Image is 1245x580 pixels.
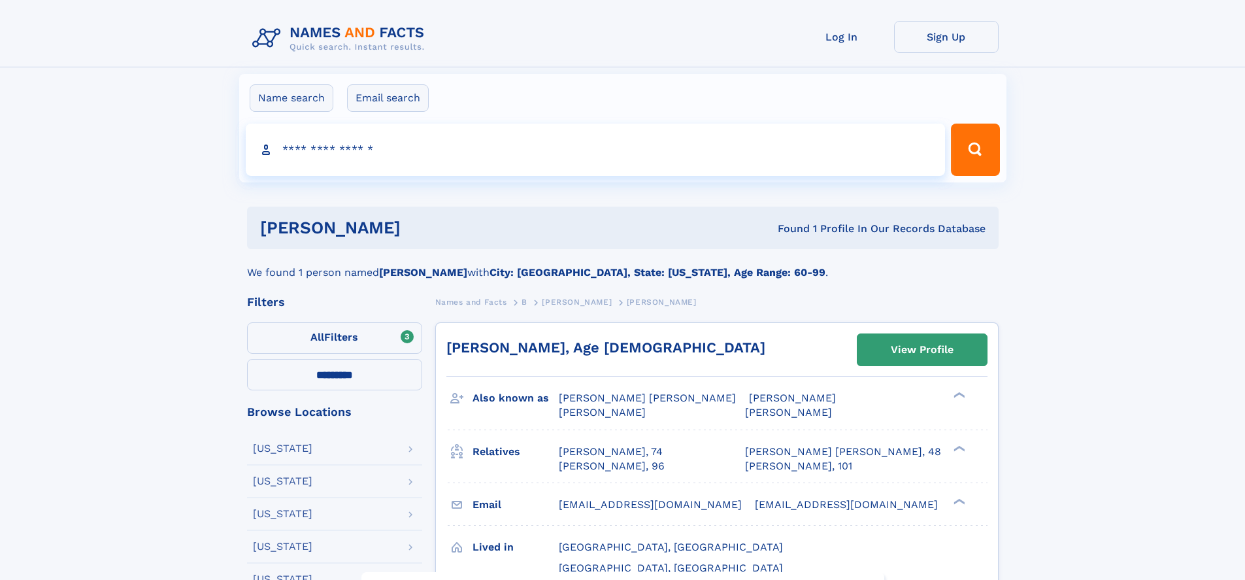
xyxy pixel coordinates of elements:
[253,509,312,519] div: [US_STATE]
[260,220,589,236] h1: [PERSON_NAME]
[446,339,765,356] a: [PERSON_NAME], Age [DEMOGRAPHIC_DATA]
[473,387,559,409] h3: Also known as
[253,476,312,486] div: [US_STATE]
[522,294,527,310] a: B
[247,322,422,354] label: Filters
[247,296,422,308] div: Filters
[247,21,435,56] img: Logo Names and Facts
[857,334,987,366] a: View Profile
[589,222,986,236] div: Found 1 Profile In Our Records Database
[542,294,612,310] a: [PERSON_NAME]
[627,298,697,307] span: [PERSON_NAME]
[559,392,736,404] span: [PERSON_NAME] [PERSON_NAME]
[347,84,429,112] label: Email search
[473,494,559,516] h3: Email
[247,249,999,281] div: We found 1 person named with .
[745,445,941,459] a: [PERSON_NAME] [PERSON_NAME], 48
[435,294,507,310] a: Names and Facts
[559,562,783,574] span: [GEOGRAPHIC_DATA], [GEOGRAPHIC_DATA]
[250,84,333,112] label: Name search
[246,124,946,176] input: search input
[894,21,999,53] a: Sign Up
[559,445,663,459] a: [PERSON_NAME], 74
[745,406,832,418] span: [PERSON_NAME]
[559,541,783,553] span: [GEOGRAPHIC_DATA], [GEOGRAPHIC_DATA]
[950,444,966,452] div: ❯
[749,392,836,404] span: [PERSON_NAME]
[473,536,559,558] h3: Lived in
[950,497,966,505] div: ❯
[490,266,825,279] b: City: [GEOGRAPHIC_DATA], State: [US_STATE], Age Range: 60-99
[522,298,527,307] span: B
[891,335,954,365] div: View Profile
[247,406,422,418] div: Browse Locations
[473,441,559,463] h3: Relatives
[253,443,312,454] div: [US_STATE]
[542,298,612,307] span: [PERSON_NAME]
[745,459,852,473] a: [PERSON_NAME], 101
[755,498,938,511] span: [EMAIL_ADDRESS][DOMAIN_NAME]
[951,124,999,176] button: Search Button
[559,406,646,418] span: [PERSON_NAME]
[310,331,324,343] span: All
[950,391,966,400] div: ❯
[789,21,894,53] a: Log In
[559,459,665,473] a: [PERSON_NAME], 96
[379,266,467,279] b: [PERSON_NAME]
[253,541,312,552] div: [US_STATE]
[559,498,742,511] span: [EMAIL_ADDRESS][DOMAIN_NAME]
